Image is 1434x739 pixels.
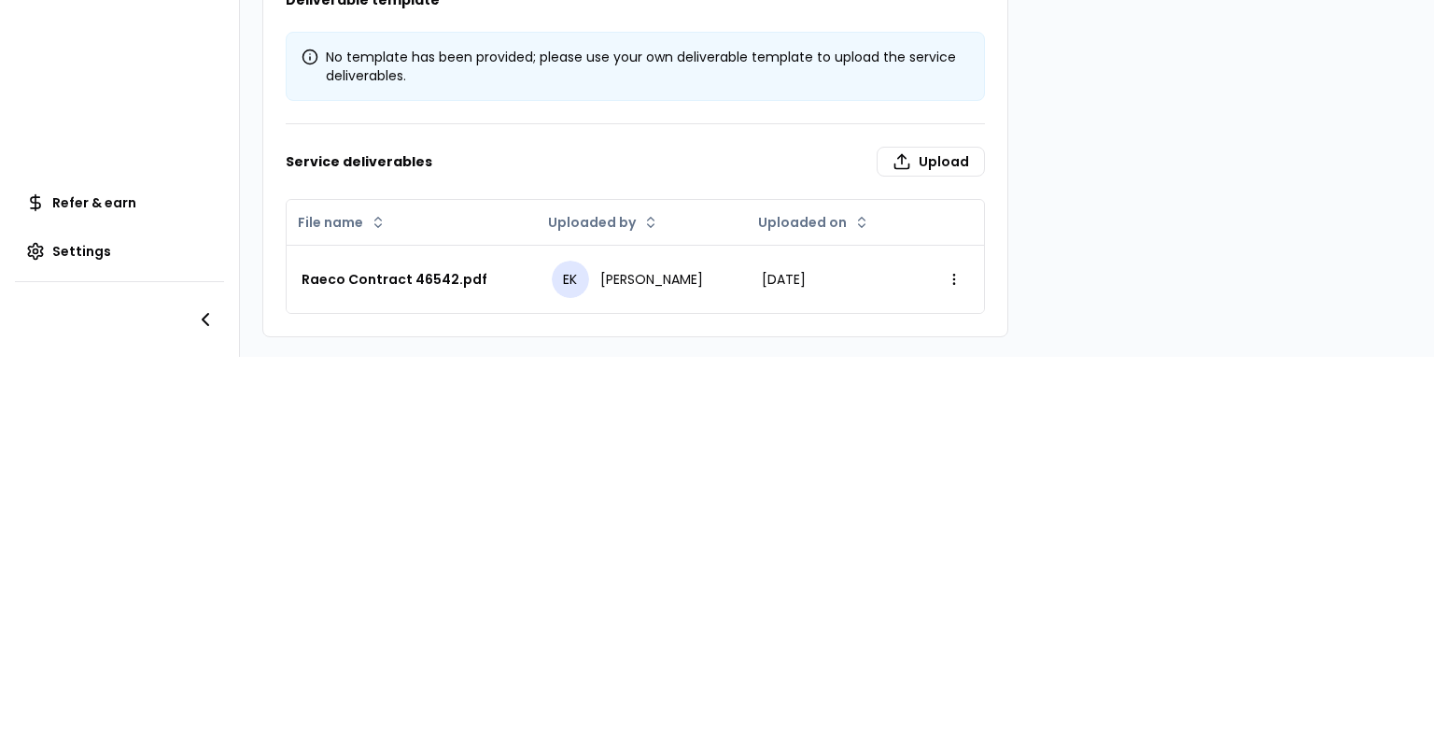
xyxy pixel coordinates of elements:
[286,147,985,177] h3: Service deliverables
[302,270,522,289] div: Raeco Contract 46542.pdf
[552,261,589,298] span: EK
[548,213,636,232] span: Uploaded by
[15,184,224,221] a: Refer & earn
[15,233,224,270] a: Settings
[762,270,900,289] div: [DATE]
[52,193,136,212] span: Refer & earn
[600,270,703,289] span: [PERSON_NAME]
[298,213,363,232] span: File name
[541,207,666,237] button: Uploaded by
[290,207,393,237] button: File name
[758,213,847,232] span: Uploaded on
[877,147,985,177] label: Upload
[52,242,111,261] span: Settings
[302,48,969,85] div: No template has been provided; please use your own deliverable template to upload the service del...
[751,207,877,237] button: Uploaded on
